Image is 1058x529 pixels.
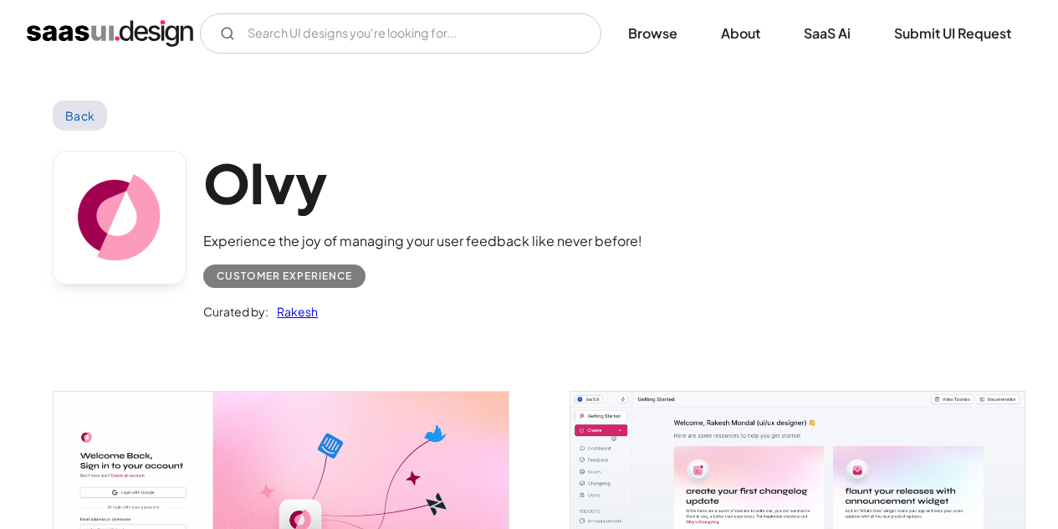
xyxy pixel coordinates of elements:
[203,151,642,215] h1: Olvy
[200,13,601,54] form: Email Form
[203,301,268,321] div: Curated by:
[200,13,601,54] input: Search UI designs you're looking for...
[874,15,1031,52] a: Submit UI Request
[203,231,642,251] div: Experience the joy of managing your user feedback like never before!
[268,301,318,321] a: Rakesh
[53,100,107,131] a: Back
[27,20,193,47] a: home
[608,15,698,52] a: Browse
[217,266,352,286] div: Customer Experience
[784,15,871,52] a: SaaS Ai
[701,15,780,52] a: About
